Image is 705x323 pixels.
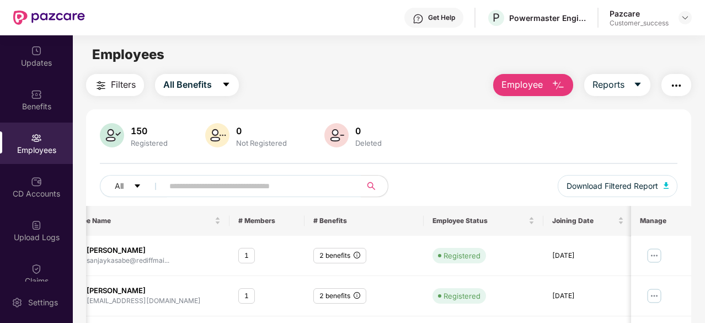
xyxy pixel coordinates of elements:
span: All [115,180,124,192]
span: Joining Date [552,216,616,225]
span: Employee [501,78,543,92]
div: Deleted [353,139,384,147]
span: Employee Name [59,216,212,225]
span: P [493,11,500,24]
div: 0 [234,125,289,136]
button: All Benefitscaret-down [155,74,239,96]
div: 150 [129,125,170,136]
img: svg+xml;base64,PHN2ZyB4bWxucz0iaHR0cDovL3d3dy53My5vcmcvMjAwMC9zdmciIHhtbG5zOnhsaW5rPSJodHRwOi8vd3... [205,123,229,147]
img: svg+xml;base64,PHN2ZyBpZD0iVXBkYXRlZCIgeG1sbnM9Imh0dHA6Ly93d3cudzMub3JnLzIwMDAvc3ZnIiB3aWR0aD0iMj... [31,45,42,56]
img: svg+xml;base64,PHN2ZyBpZD0iQmVuZWZpdHMiIHhtbG5zPSJodHRwOi8vd3d3LnczLm9yZy8yMDAwL3N2ZyIgd2lkdGg9Ij... [31,89,42,100]
button: search [361,175,388,197]
span: Reports [592,78,624,92]
th: Employee Name [50,206,229,236]
div: 2 benefits [313,248,366,264]
div: sanjaykasabe@rediffmai... [87,256,169,266]
button: Download Filtered Report [558,175,678,197]
img: svg+xml;base64,PHN2ZyB4bWxucz0iaHR0cDovL3d3dy53My5vcmcvMjAwMC9zdmciIHhtbG5zOnhsaW5rPSJodHRwOi8vd3... [324,123,349,147]
button: Filters [86,74,144,96]
img: New Pazcare Logo [13,10,85,25]
img: svg+xml;base64,PHN2ZyBpZD0iRW1wbG95ZWVzIiB4bWxucz0iaHR0cDovL3d3dy53My5vcmcvMjAwMC9zdmciIHdpZHRoPS... [31,133,42,144]
div: [EMAIL_ADDRESS][DOMAIN_NAME] [87,296,201,306]
img: svg+xml;base64,PHN2ZyB4bWxucz0iaHR0cDovL3d3dy53My5vcmcvMjAwMC9zdmciIHdpZHRoPSIyNCIgaGVpZ2h0PSIyNC... [670,79,683,92]
img: svg+xml;base64,PHN2ZyBpZD0iQ2xhaW0iIHhtbG5zPSJodHRwOi8vd3d3LnczLm9yZy8yMDAwL3N2ZyIgd2lkdGg9IjIwIi... [31,263,42,274]
div: [DATE] [552,291,624,301]
span: info-circle [354,292,360,299]
img: manageButton [646,247,664,264]
div: [PERSON_NAME] [87,245,169,256]
div: Powermaster Engineers Private Limited [509,13,586,23]
div: Customer_success [610,19,669,28]
span: Download Filtered Report [567,180,658,192]
img: svg+xml;base64,PHN2ZyB4bWxucz0iaHR0cDovL3d3dy53My5vcmcvMjAwMC9zdmciIHhtbG5zOnhsaW5rPSJodHRwOi8vd3... [100,123,124,147]
img: svg+xml;base64,PHN2ZyB4bWxucz0iaHR0cDovL3d3dy53My5vcmcvMjAwMC9zdmciIHhtbG5zOnhsaW5rPSJodHRwOi8vd3... [664,182,669,189]
th: Employee Status [424,206,543,236]
div: 1 [238,248,255,264]
div: Not Registered [234,139,289,147]
div: 1 [238,288,255,304]
span: Filters [111,78,136,92]
span: info-circle [354,252,360,258]
div: 2 benefits [313,288,366,304]
img: svg+xml;base64,PHN2ZyB4bWxucz0iaHR0cDovL3d3dy53My5vcmcvMjAwMC9zdmciIHhtbG5zOnhsaW5rPSJodHRwOi8vd3... [552,79,565,92]
button: Employee [493,74,573,96]
img: svg+xml;base64,PHN2ZyBpZD0iU2V0dGluZy0yMHgyMCIgeG1sbnM9Imh0dHA6Ly93d3cudzMub3JnLzIwMDAvc3ZnIiB3aW... [12,297,23,308]
img: svg+xml;base64,PHN2ZyBpZD0iRHJvcGRvd24tMzJ4MzIiIHhtbG5zPSJodHRwOi8vd3d3LnczLm9yZy8yMDAwL3N2ZyIgd2... [681,13,690,22]
span: Employees [92,46,164,62]
span: caret-down [633,80,642,90]
img: svg+xml;base64,PHN2ZyBpZD0iQ0RfQWNjb3VudHMiIGRhdGEtbmFtZT0iQ0QgQWNjb3VudHMiIHhtbG5zPSJodHRwOi8vd3... [31,176,42,187]
div: [PERSON_NAME] [87,285,201,296]
button: Reportscaret-down [584,74,650,96]
span: Employee Status [432,216,526,225]
img: svg+xml;base64,PHN2ZyBpZD0iVXBsb2FkX0xvZ3MiIGRhdGEtbmFtZT0iVXBsb2FkIExvZ3MiIHhtbG5zPSJodHRwOi8vd3... [31,220,42,231]
th: Manage [632,206,691,236]
span: All Benefits [163,78,212,92]
div: Settings [25,297,61,308]
div: Pazcare [610,8,669,19]
button: Allcaret-down [100,175,167,197]
div: Registered [444,250,480,261]
span: caret-down [222,80,231,90]
img: svg+xml;base64,PHN2ZyBpZD0iSGVscC0zMngzMiIgeG1sbnM9Imh0dHA6Ly93d3cudzMub3JnLzIwMDAvc3ZnIiB3aWR0aD... [413,13,424,24]
div: [DATE] [552,251,624,261]
div: 0 [353,125,384,136]
th: # Members [229,206,304,236]
img: manageButton [646,287,664,305]
div: Get Help [428,13,455,22]
span: search [361,182,382,190]
th: Joining Date [543,206,633,236]
span: caret-down [133,182,141,191]
div: Registered [444,290,480,301]
img: svg+xml;base64,PHN2ZyB4bWxucz0iaHR0cDovL3d3dy53My5vcmcvMjAwMC9zdmciIHdpZHRoPSIyNCIgaGVpZ2h0PSIyNC... [94,79,108,92]
th: # Benefits [305,206,424,236]
div: Registered [129,139,170,147]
